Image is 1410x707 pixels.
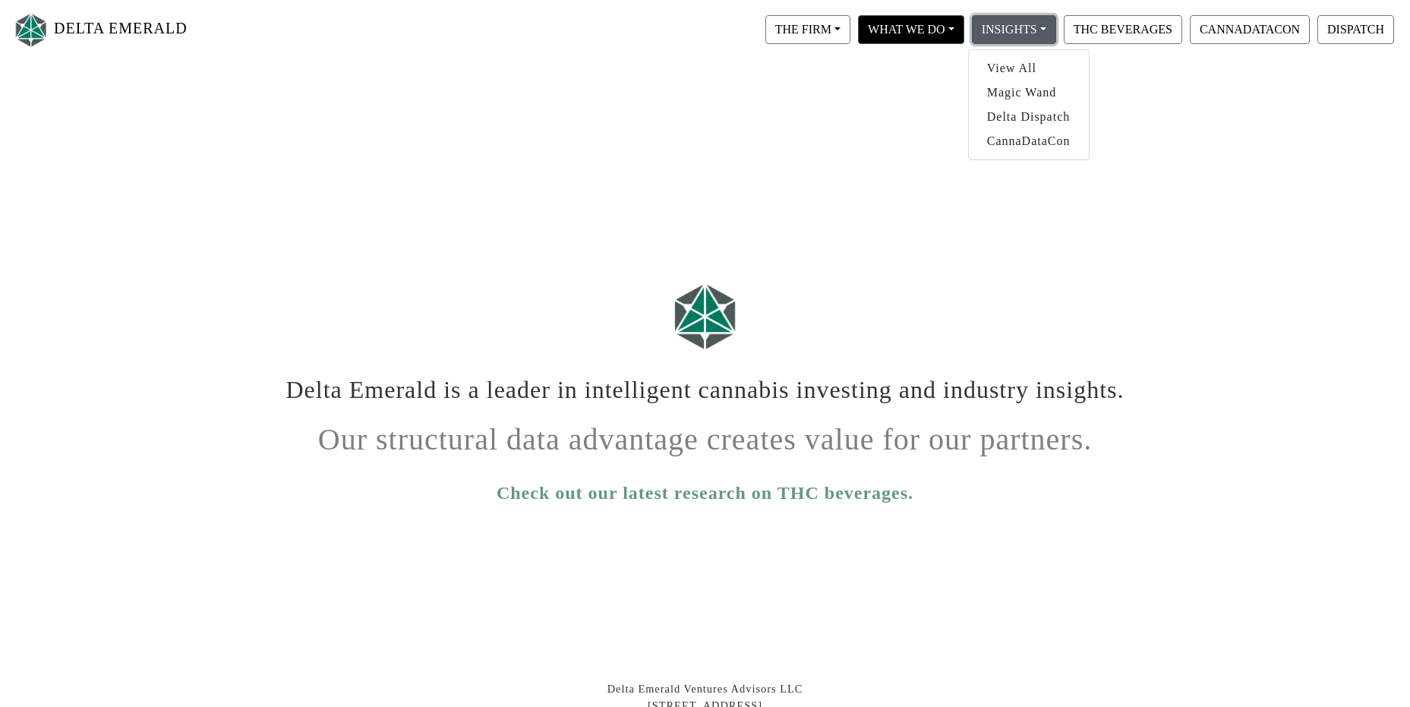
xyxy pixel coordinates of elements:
[1060,22,1186,35] a: THC BEVERAGES
[1064,15,1182,44] button: THC BEVERAGES
[12,10,50,50] img: Logo
[1186,22,1314,35] a: CANNADATACON
[969,56,1089,80] a: View All
[284,410,1127,458] h1: Our structural data advantage creates value for our partners.
[284,364,1127,404] h1: Delta Emerald is a leader in intelligent cannabis investing and industry insights.
[667,276,743,356] img: Logo
[858,15,964,44] button: WHAT WE DO
[12,6,188,54] a: DELTA EMERALD
[497,479,913,507] a: Check out our latest research on THC beverages.
[972,15,1056,44] button: INSIGHTS
[1314,22,1398,35] a: DISPATCH
[968,49,1090,160] div: THE FIRM
[969,129,1089,153] a: CannaDataCon
[1190,15,1310,44] button: CANNADATACON
[765,15,850,44] button: THE FIRM
[969,80,1089,105] a: Magic Wand
[1317,15,1394,44] button: DISPATCH
[969,105,1089,129] a: Delta Dispatch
